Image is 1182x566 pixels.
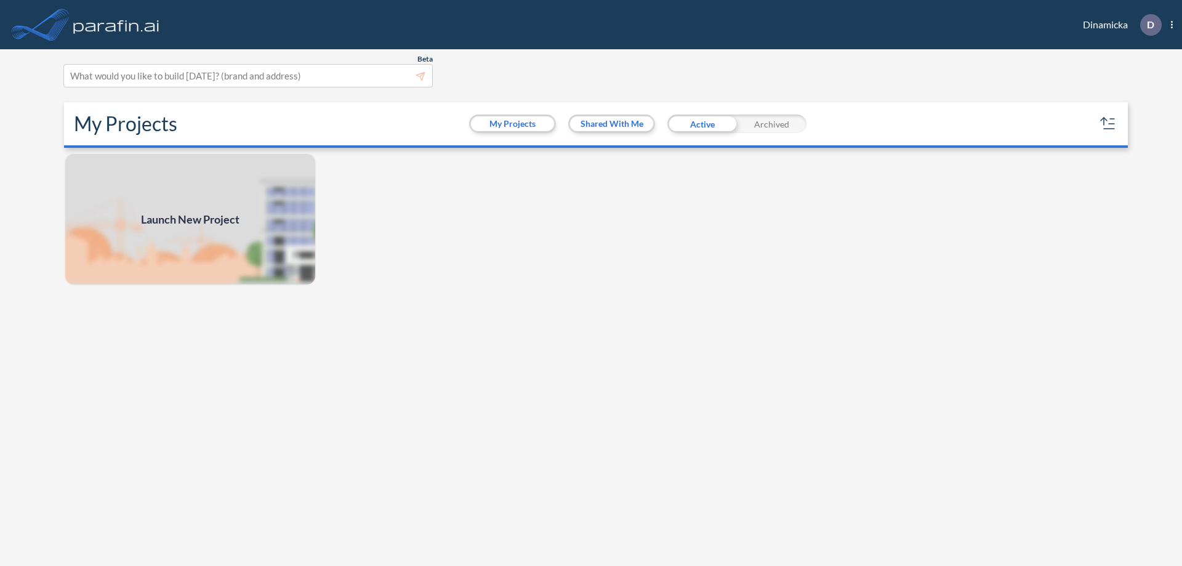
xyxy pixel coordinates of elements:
[737,115,806,133] div: Archived
[71,12,162,37] img: logo
[1147,19,1154,30] p: D
[1064,14,1173,36] div: Dinamicka
[141,211,239,228] span: Launch New Project
[64,153,316,286] img: add
[667,115,737,133] div: Active
[1098,114,1118,134] button: sort
[417,54,433,64] span: Beta
[64,153,316,286] a: Launch New Project
[74,112,177,135] h2: My Projects
[471,116,554,131] button: My Projects
[570,116,653,131] button: Shared With Me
